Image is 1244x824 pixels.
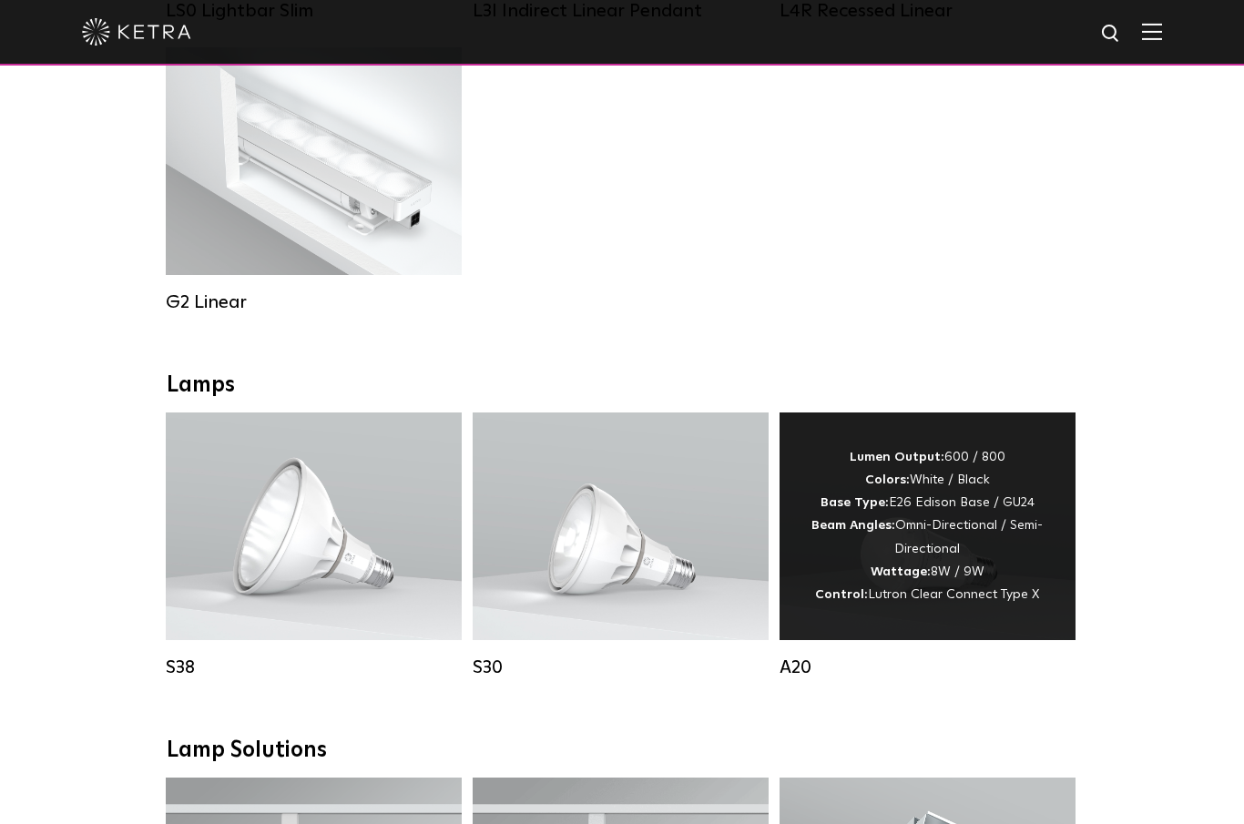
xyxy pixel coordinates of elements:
div: S38 [166,656,462,678]
a: S38 Lumen Output:1100Colors:White / BlackBase Type:E26 Edison Base / GU24Beam Angles:10° / 25° / ... [166,412,462,676]
div: 600 / 800 White / Black E26 Edison Base / GU24 Omni-Directional / Semi-Directional 8W / 9W [807,446,1048,606]
img: search icon [1100,23,1123,46]
strong: Wattage: [871,565,931,578]
a: S30 Lumen Output:1100Colors:White / BlackBase Type:E26 Edison Base / GU24Beam Angles:15° / 25° / ... [473,412,769,676]
div: G2 Linear [166,291,462,313]
a: G2 Linear Lumen Output:400 / 700 / 1000Colors:WhiteBeam Angles:Flood / [GEOGRAPHIC_DATA] / Narrow... [166,47,462,311]
div: A20 [780,656,1076,678]
span: Lutron Clear Connect Type X [868,588,1039,601]
div: Lamp Solutions [167,738,1077,764]
div: S30 [473,656,769,678]
strong: Beam Angles: [811,519,895,532]
strong: Control: [815,588,868,601]
img: ketra-logo-2019-white [82,18,191,46]
strong: Base Type: [821,496,889,509]
strong: Colors: [865,473,910,486]
img: Hamburger%20Nav.svg [1142,23,1162,40]
div: Lamps [167,372,1077,399]
a: A20 Lumen Output:600 / 800Colors:White / BlackBase Type:E26 Edison Base / GU24Beam Angles:Omni-Di... [780,412,1076,676]
strong: Lumen Output: [850,451,944,463]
